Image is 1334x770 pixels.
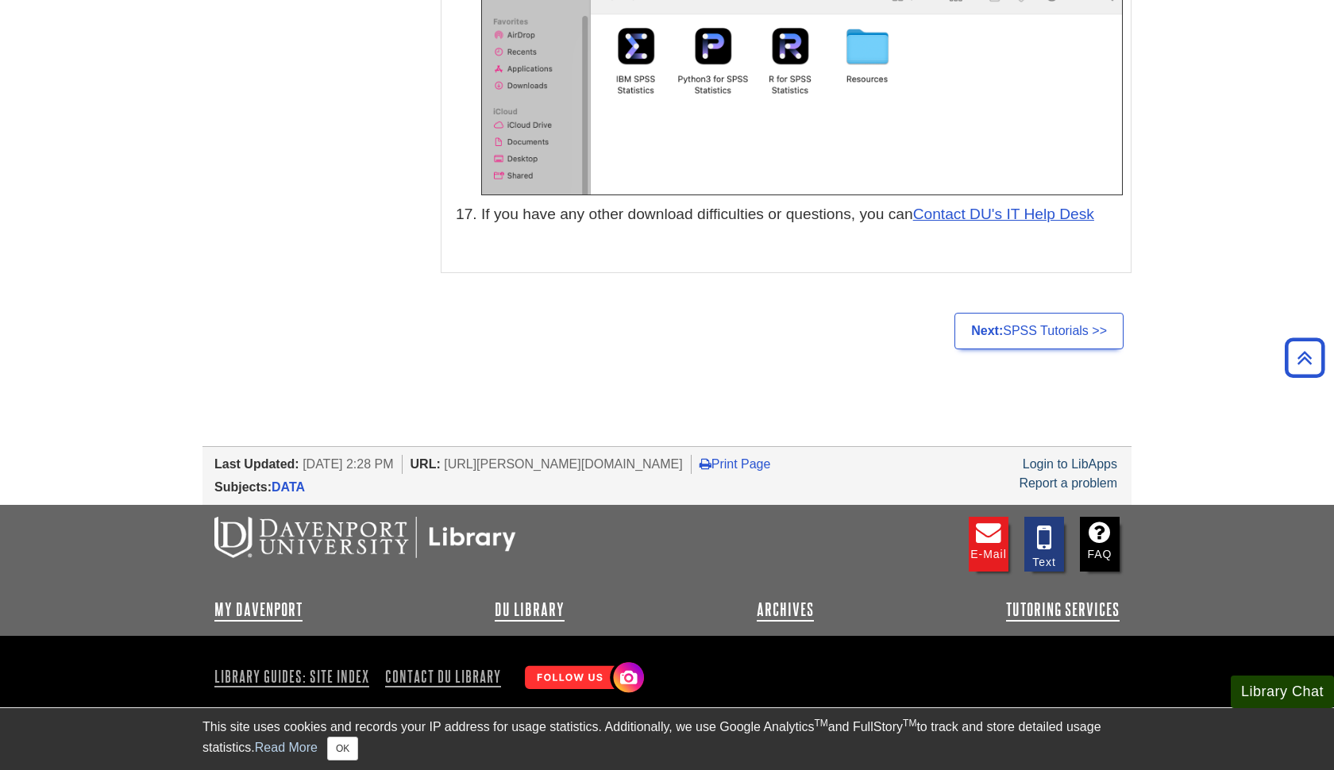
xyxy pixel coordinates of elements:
[303,457,393,471] span: [DATE] 2:28 PM
[411,457,441,471] span: URL:
[1024,517,1064,572] a: Text
[379,663,507,690] a: Contact DU Library
[214,480,272,494] span: Subjects:
[214,600,303,619] a: My Davenport
[214,457,299,471] span: Last Updated:
[202,718,1132,760] div: This site uses cookies and records your IP address for usage statistics. Additionally, we use Goo...
[1006,600,1120,619] a: Tutoring Services
[903,718,916,729] sup: TM
[214,663,376,690] a: Library Guides: Site Index
[1279,347,1330,368] a: Back to Top
[700,457,711,470] i: Print Page
[444,457,683,471] span: [URL][PERSON_NAME][DOMAIN_NAME]
[954,313,1124,349] a: Next:SPSS Tutorials >>
[255,741,318,754] a: Read More
[971,324,1003,337] strong: Next:
[1080,517,1120,572] a: FAQ
[1019,476,1117,490] a: Report a problem
[1023,457,1117,471] a: Login to LibApps
[481,203,1123,226] li: If you have any other download difficulties or questions, you can
[913,206,1094,222] a: Contact DU's IT Help Desk
[272,480,305,494] a: DATA
[327,737,358,760] button: Close
[814,718,827,729] sup: TM
[700,457,771,471] a: Print Page
[495,600,565,619] a: DU Library
[214,517,516,558] img: DU Libraries
[969,517,1008,572] a: E-mail
[1231,676,1334,708] button: Library Chat
[517,656,648,701] img: Follow Us! Instagram
[757,600,814,619] a: Archives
